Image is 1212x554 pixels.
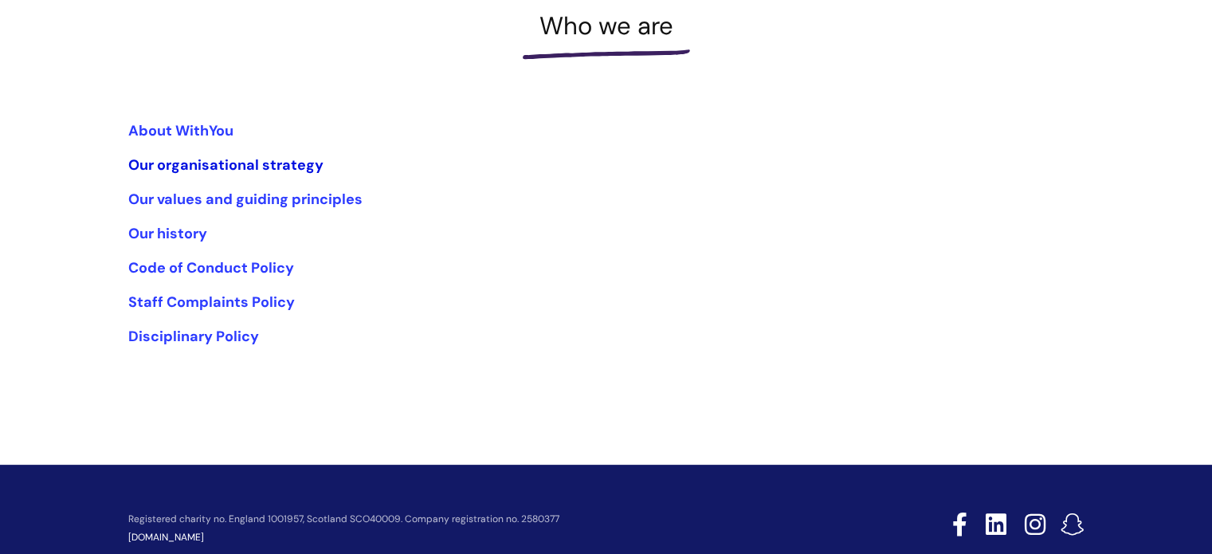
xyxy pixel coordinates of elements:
a: Code of Conduct Policy [128,258,294,277]
a: Staff Complaints Policy [128,293,295,312]
a: [DOMAIN_NAME] [128,531,204,544]
p: Registered charity no. England 1001957, Scotland SCO40009. Company registration no. 2580377 [128,514,839,525]
a: Our history [128,224,207,243]
a: About WithYou [128,121,233,140]
h1: Who we are [128,11,1085,41]
a: Our values and guiding principles [128,190,363,209]
a: Our organisational strategy [128,155,324,175]
a: Disciplinary Policy [128,327,259,346]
